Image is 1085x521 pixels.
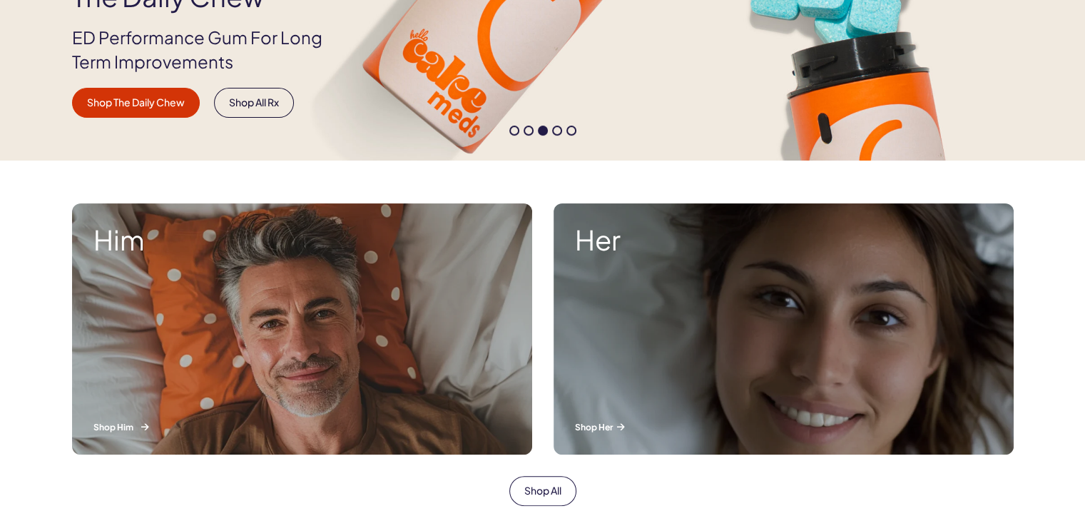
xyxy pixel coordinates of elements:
strong: Him [93,225,511,255]
a: A woman smiling while lying in bed. Her Shop Her [543,193,1024,465]
strong: Her [575,225,992,255]
a: Shop The Daily Chew [72,88,200,118]
p: ED Performance Gum For Long Term Improvements [72,26,345,74]
a: Shop All Rx [214,88,294,118]
a: A man smiling while lying in bed. Him Shop Him [61,193,543,465]
p: Shop Him [93,421,511,433]
p: Shop Her [575,421,992,433]
a: Shop All [509,476,576,506]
